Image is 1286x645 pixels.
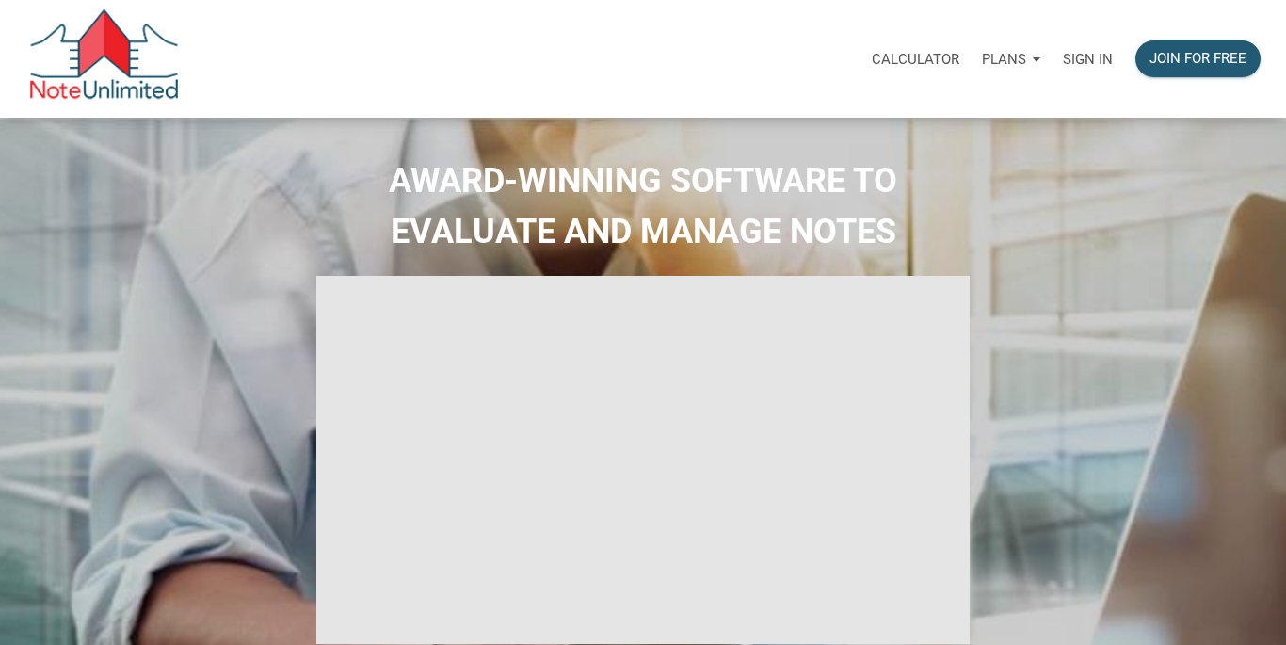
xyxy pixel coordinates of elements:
[971,31,1052,88] button: Plans
[1052,29,1124,89] a: Sign in
[860,29,971,89] a: Calculator
[982,51,1026,68] p: Plans
[1124,29,1272,89] a: Join for free
[971,29,1052,89] a: Plans
[316,276,971,644] iframe: NoteUnlimited
[14,155,1272,257] h2: AWARD-WINNING SOFTWARE TO EVALUATE AND MANAGE NOTES
[1063,51,1113,68] p: Sign in
[1135,40,1261,77] button: Join for free
[872,51,959,68] p: Calculator
[1149,48,1246,70] div: Join for free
